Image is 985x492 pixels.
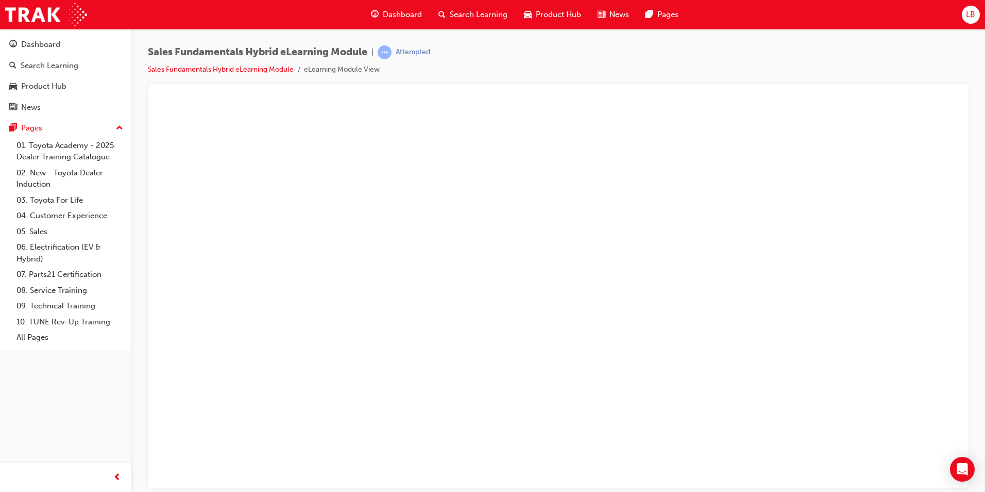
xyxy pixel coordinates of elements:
[4,35,127,54] a: Dashboard
[536,9,581,21] span: Product Hub
[12,165,127,192] a: 02. New - Toyota Dealer Induction
[4,77,127,96] a: Product Hub
[12,330,127,346] a: All Pages
[9,124,17,133] span: pages-icon
[116,122,123,135] span: up-icon
[12,283,127,299] a: 08. Service Training
[4,33,127,119] button: DashboardSearch LearningProduct HubNews
[9,61,16,71] span: search-icon
[657,9,678,21] span: Pages
[646,8,653,21] span: pages-icon
[21,39,60,51] div: Dashboard
[589,4,637,25] a: news-iconNews
[21,122,42,134] div: Pages
[9,82,17,91] span: car-icon
[598,8,605,21] span: news-icon
[450,9,507,21] span: Search Learning
[12,192,127,208] a: 03. Toyota For Life
[9,40,17,50] span: guage-icon
[438,8,446,21] span: search-icon
[12,298,127,314] a: 09. Technical Training
[304,64,380,76] li: eLearning Module View
[363,4,430,25] a: guage-iconDashboard
[12,208,127,224] a: 04. Customer Experience
[516,4,589,25] a: car-iconProduct Hub
[4,119,127,138] button: Pages
[4,56,127,75] a: Search Learning
[148,46,367,58] span: Sales Fundamentals Hybrid eLearning Module
[12,224,127,240] a: 05. Sales
[371,46,373,58] span: |
[430,4,516,25] a: search-iconSearch Learning
[12,239,127,267] a: 06. Electrification (EV & Hybrid)
[4,98,127,117] a: News
[950,457,975,482] div: Open Intercom Messenger
[637,4,687,25] a: pages-iconPages
[378,45,392,59] span: learningRecordVerb_ATTEMPT-icon
[12,267,127,283] a: 07. Parts21 Certification
[9,103,17,112] span: news-icon
[12,314,127,330] a: 10. TUNE Rev-Up Training
[383,9,422,21] span: Dashboard
[12,138,127,165] a: 01. Toyota Academy - 2025 Dealer Training Catalogue
[113,471,121,484] span: prev-icon
[371,8,379,21] span: guage-icon
[962,6,980,24] button: LB
[21,80,66,92] div: Product Hub
[966,9,975,21] span: LB
[524,8,532,21] span: car-icon
[609,9,629,21] span: News
[148,65,294,74] a: Sales Fundamentals Hybrid eLearning Module
[21,60,78,72] div: Search Learning
[396,47,430,57] div: Attempted
[5,3,87,26] img: Trak
[21,102,41,113] div: News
